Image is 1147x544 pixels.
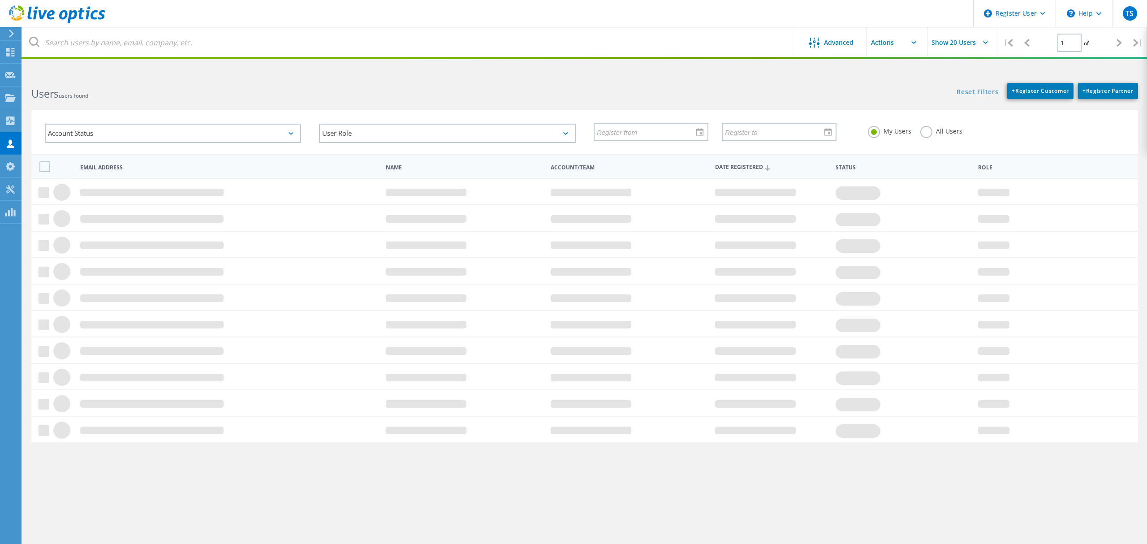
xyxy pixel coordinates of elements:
div: | [999,27,1018,59]
b: + [1012,87,1015,95]
span: Register Partner [1082,87,1134,95]
span: Name [386,165,543,170]
span: users found [59,92,88,99]
span: Advanced [824,39,854,46]
span: of [1084,39,1089,47]
label: All Users [920,126,962,134]
a: Reset Filters [957,89,998,96]
input: Register from [595,123,701,140]
span: TS [1125,10,1134,17]
a: +Register Customer [1007,83,1074,99]
input: Search users by name, email, company, etc. [22,27,796,58]
svg: \n [1067,9,1075,17]
span: Date Registered [715,164,828,170]
div: Account Status [45,124,301,143]
label: My Users [868,126,911,134]
span: Role [978,165,1124,170]
div: User Role [319,124,575,143]
a: Live Optics Dashboard [9,19,105,25]
span: Status [836,165,970,170]
span: Email Address [80,165,378,170]
b: Users [31,86,59,101]
span: Register Customer [1012,87,1069,95]
span: Account/Team [551,165,708,170]
input: Register to [723,123,829,140]
div: | [1129,27,1147,59]
b: + [1082,87,1086,95]
a: +Register Partner [1078,83,1138,99]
